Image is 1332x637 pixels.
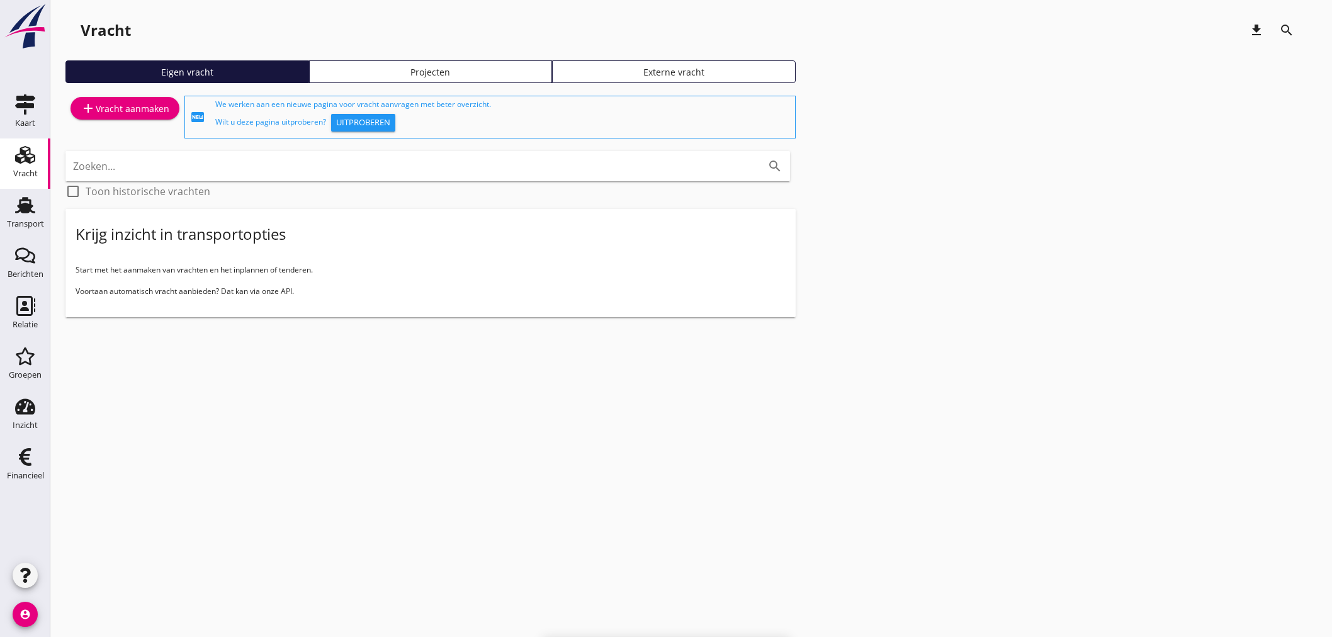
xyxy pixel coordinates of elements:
div: Transport [7,220,44,228]
label: Toon historische vrachten [86,185,210,198]
button: Uitproberen [331,114,395,132]
img: logo-small.a267ee39.svg [3,3,48,50]
div: Relatie [13,320,38,329]
div: Berichten [8,270,43,278]
div: Groepen [9,371,42,379]
div: Uitproberen [336,116,390,129]
div: Kaart [15,119,35,127]
div: We werken aan een nieuwe pagina voor vracht aanvragen met beter overzicht. Wilt u deze pagina uit... [215,99,790,135]
div: Krijg inzicht in transportopties [76,224,286,244]
i: add [81,101,96,116]
i: search [767,159,782,174]
div: Financieel [7,471,44,480]
p: Start met het aanmaken van vrachten en het inplannen of tenderen. [76,264,786,276]
div: Externe vracht [558,65,790,79]
a: Externe vracht [552,60,796,83]
div: Projecten [315,65,547,79]
a: Vracht aanmaken [71,97,179,120]
i: download [1249,23,1264,38]
div: Vracht [13,169,38,178]
div: Vracht [81,20,131,40]
i: search [1279,23,1294,38]
div: Eigen vracht [71,65,303,79]
i: account_circle [13,602,38,627]
a: Projecten [309,60,553,83]
div: Vracht aanmaken [81,101,169,116]
input: Zoeken... [73,156,747,176]
a: Eigen vracht [65,60,309,83]
i: fiber_new [190,110,205,125]
div: Inzicht [13,421,38,429]
p: Voortaan automatisch vracht aanbieden? Dat kan via onze API. [76,286,786,297]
